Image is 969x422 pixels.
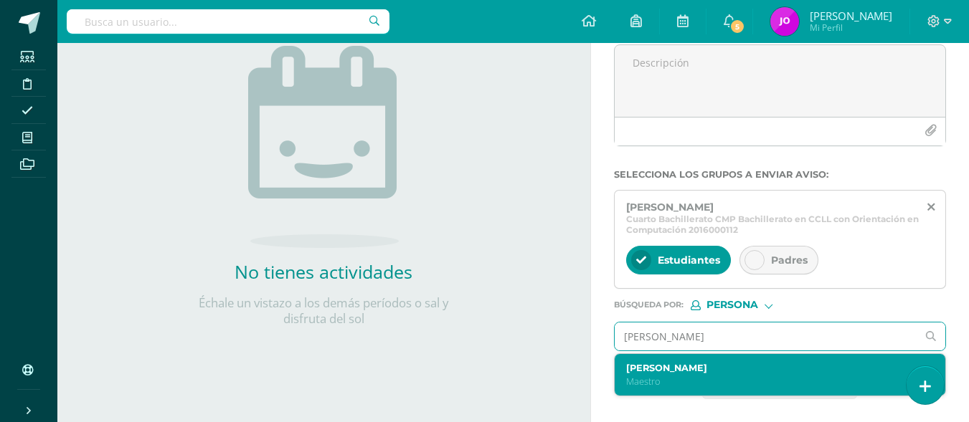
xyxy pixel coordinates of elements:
label: Selecciona los grupos a enviar aviso : [614,169,946,180]
span: Mi Perfil [810,21,892,34]
span: [PERSON_NAME] [810,9,892,23]
div: [object Object] [691,300,798,310]
label: [PERSON_NAME] [626,363,922,373]
img: no_activities.png [248,46,399,248]
span: 5 [729,19,745,34]
input: Ej. Mario Galindo [615,322,917,350]
span: Estudiantes [658,254,720,267]
input: Busca un usuario... [67,9,389,34]
p: Maestro [626,375,922,388]
span: [PERSON_NAME] [626,201,714,214]
img: 348d307377bbb1ab8432acbc23fb6534.png [770,7,799,36]
span: Cuarto Bachillerato CMP Bachillerato en CCLL con Orientación en Computación 2016000112 [626,214,919,235]
span: Búsqueda por : [614,301,684,309]
span: Persona [706,301,758,309]
p: Échale un vistazo a los demás períodos o sal y disfruta del sol [180,295,467,327]
span: Padres [771,254,808,267]
h2: No tienes actividades [180,259,467,284]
